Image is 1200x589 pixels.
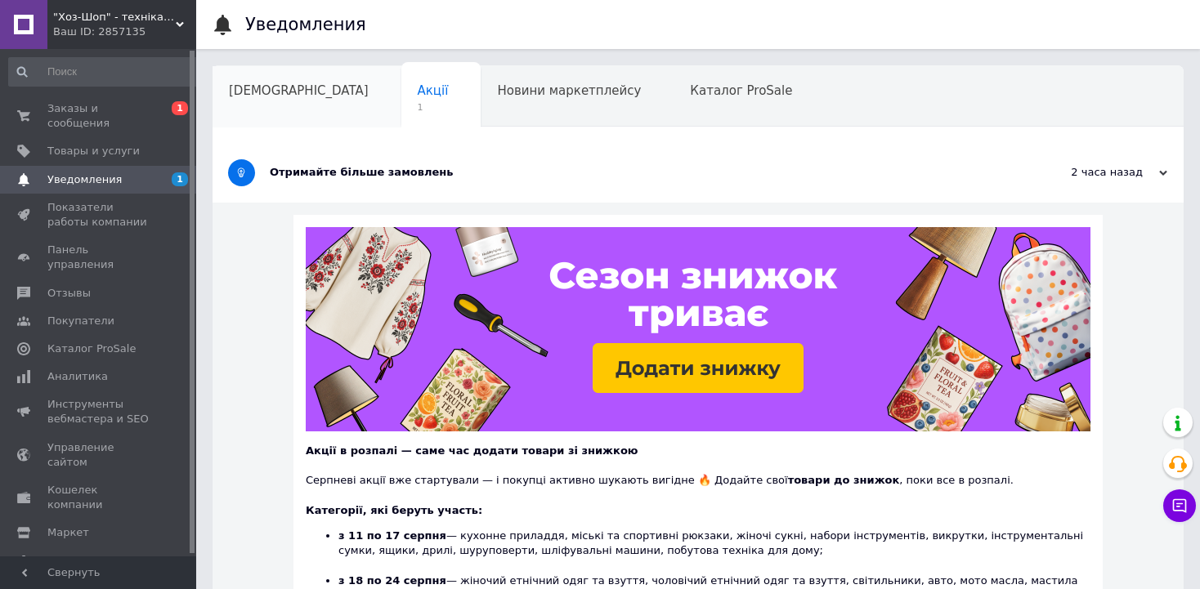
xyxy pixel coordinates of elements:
span: "Хоз-Шоп" - техніка для дому по оптовим цінам! [53,10,176,25]
span: 1 [418,101,449,114]
div: Ваш ID: 2857135 [53,25,196,39]
span: 1 [172,101,188,115]
span: Акції [418,83,449,98]
b: з 11 по 17 серпня [338,529,446,542]
span: Настройки [47,554,107,569]
h1: Уведомления [245,15,366,34]
span: Каталог ProSale [47,341,136,356]
span: Кошелек компании [47,483,151,512]
span: 1 [172,172,188,186]
span: Отзывы [47,286,91,301]
span: Новини маркетплейсу [497,83,641,98]
span: Покупатели [47,314,114,328]
div: 2 часа назад [1004,165,1167,180]
span: Управление сайтом [47,440,151,470]
b: з 18 по 24 серпня [338,574,446,587]
b: Категорії, які беруть участь: [306,504,482,516]
li: — кухонне приладдя, міські та спортивні рюкзаки, жіночі сукні, набори інструментів, викрутки, інс... [338,529,1090,573]
button: Чат с покупателем [1163,489,1196,522]
span: Заказы и сообщения [47,101,151,131]
span: Каталог ProSale [690,83,792,98]
span: Аналитика [47,369,108,384]
b: Акції в розпалі — саме час додати товари зі знижкою [306,444,638,457]
b: товари до знижок [788,474,900,486]
span: Маркет [47,525,89,540]
div: Отримайте більше замовлень [270,165,1004,180]
span: [DEMOGRAPHIC_DATA] [229,83,369,98]
span: Уведомления [47,172,122,187]
input: Поиск [8,57,202,87]
span: Панель управления [47,243,151,272]
span: Товары и услуги [47,144,140,158]
div: Серпневі акції вже стартували — і покупці активно шукають вигідне 🔥 Додайте свої , поки все в роз... [306,458,1090,488]
span: Инструменты вебмастера и SEO [47,397,151,426]
span: Показатели работы компании [47,200,151,230]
